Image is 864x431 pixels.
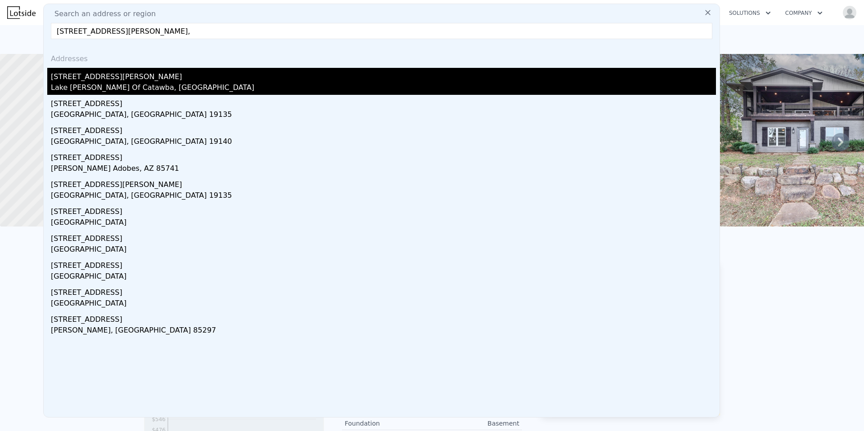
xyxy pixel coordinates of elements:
img: Lotside [7,6,36,19]
div: [PERSON_NAME], [GEOGRAPHIC_DATA] 85297 [51,325,716,338]
button: Company [778,5,830,21]
span: Search an address or region [47,9,156,19]
div: Addresses [47,46,716,68]
div: [STREET_ADDRESS][PERSON_NAME] [51,68,716,82]
img: avatar [842,5,857,20]
div: [PERSON_NAME] Adobes, AZ 85741 [51,163,716,176]
div: [STREET_ADDRESS] [51,257,716,271]
div: [GEOGRAPHIC_DATA] [51,298,716,311]
div: [STREET_ADDRESS] [51,95,716,109]
div: [STREET_ADDRESS] [51,149,716,163]
div: Basement [432,419,519,428]
div: [GEOGRAPHIC_DATA] [51,217,716,230]
div: [STREET_ADDRESS] [51,284,716,298]
div: [STREET_ADDRESS] [51,203,716,217]
tspan: $546 [152,416,166,422]
div: [GEOGRAPHIC_DATA], [GEOGRAPHIC_DATA] 19135 [51,190,716,203]
div: [STREET_ADDRESS] [51,122,716,136]
div: [STREET_ADDRESS] [51,311,716,325]
div: [GEOGRAPHIC_DATA], [GEOGRAPHIC_DATA] 19140 [51,136,716,149]
div: [GEOGRAPHIC_DATA] [51,271,716,284]
input: Enter an address, city, region, neighborhood or zip code [51,23,712,39]
div: Lake [PERSON_NAME] Of Catawba, [GEOGRAPHIC_DATA] [51,82,716,95]
button: Solutions [722,5,778,21]
div: [GEOGRAPHIC_DATA], [GEOGRAPHIC_DATA] 19135 [51,109,716,122]
div: [STREET_ADDRESS] [51,230,716,244]
div: Foundation [345,419,432,428]
div: [GEOGRAPHIC_DATA] [51,244,716,257]
div: [STREET_ADDRESS][PERSON_NAME] [51,176,716,190]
